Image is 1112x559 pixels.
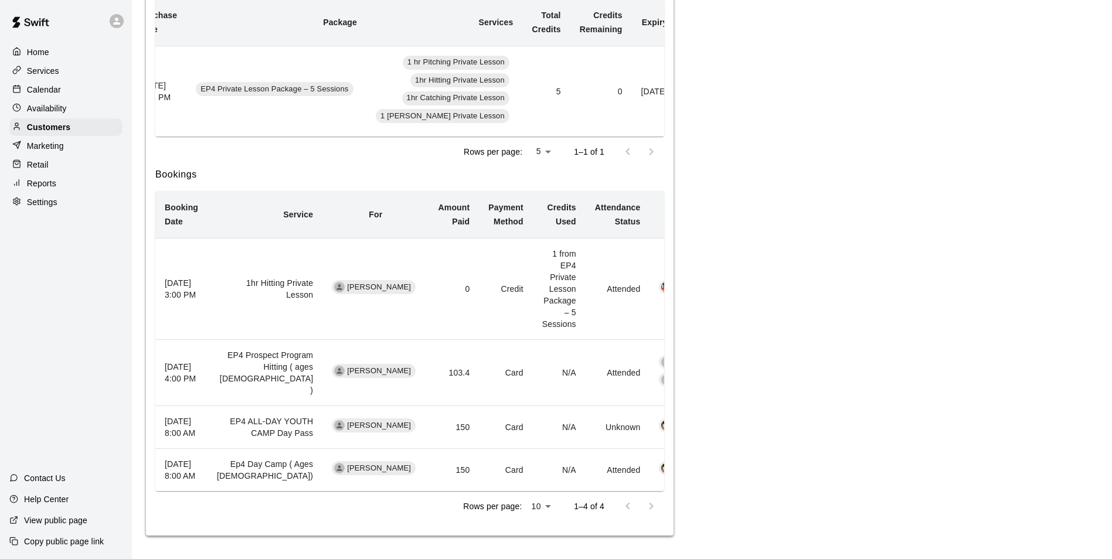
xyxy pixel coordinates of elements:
b: Credits Remaining [580,11,623,34]
th: [DATE] 3:00 PM [155,238,208,340]
div: 10 [526,498,555,515]
p: Copy public page link [24,536,104,547]
td: Unknown [586,406,650,449]
a: Services [9,62,123,80]
td: Ep4 Day Camp ( Ages [DEMOGRAPHIC_DATA]) [208,449,322,492]
th: [DATE] 8:00 AM [155,449,208,492]
td: EP4 ALL-DAY YOUTH CAMP Day Pass [208,406,322,449]
p: Reports [27,178,56,189]
p: 1–1 of 1 [574,146,604,158]
td: 0 [570,46,632,137]
span: EP4 Private Lesson Package – 5 Sessions [196,84,353,95]
a: Retail [9,156,123,173]
td: Attended [586,340,650,406]
td: Attended [586,238,650,340]
a: EP4 Private Lesson Package – 5 Sessions [196,86,357,95]
div: Melvin Garcia[PERSON_NAME] [659,418,743,432]
span: [PERSON_NAME] [342,282,416,293]
th: [DATE] 4:00 PM [155,340,208,406]
p: Calendar [27,84,61,96]
b: Package [323,18,357,27]
img: Melvin Garcia [661,463,672,473]
p: Help Center [24,493,69,505]
b: Amount Paid [438,203,470,226]
th: [DATE] 8:00 AM [155,406,208,449]
td: 103.4 [429,340,480,406]
img: Melvin Garcia [661,420,672,431]
a: Marketing [9,137,123,155]
td: 150 [429,406,480,449]
td: 1hr Hitting Private Lesson [208,238,322,340]
p: 1–4 of 4 [574,500,604,512]
div: [PERSON_NAME] [659,373,743,387]
td: 150 [429,449,480,492]
div: Melvin Garcia[PERSON_NAME] [659,461,743,475]
span: 1 hr Pitching Private Lesson [403,57,509,68]
span: [PERSON_NAME] [342,463,416,474]
a: Calendar [9,81,123,98]
b: Service [283,210,313,219]
b: Services [479,18,514,27]
p: Settings [27,196,57,208]
a: Reports [9,175,123,192]
a: Home [9,43,123,61]
div: 5 [527,143,555,160]
a: Customers [9,118,123,136]
b: Credits Used [547,203,576,226]
b: Payment Method [488,203,523,226]
p: Rows per page: [464,146,522,158]
td: [DATE] [632,46,677,137]
td: 1 from EP4 Private Lesson Package – 5 Sessions [533,238,586,340]
p: Services [27,65,59,77]
span: [PERSON_NAME] [342,366,416,377]
td: Credit [479,238,532,340]
b: For [369,210,382,219]
div: Jason Ramos [661,357,672,367]
div: [PERSON_NAME] [659,355,743,369]
div: Monte Guttierez [661,374,672,385]
td: 5 [522,46,570,137]
h6: Bookings [155,167,664,182]
table: simple table [155,191,756,491]
p: Retail [27,159,49,171]
a: Availability [9,100,123,117]
td: 0 [429,238,480,340]
b: Total Credits [532,11,560,34]
p: Availability [27,103,67,114]
td: Attended [586,449,650,492]
span: 1hr Catching Private Lesson [402,93,509,104]
td: N/A [533,340,586,406]
td: Card [479,406,532,449]
p: View public page [24,514,87,526]
p: Marketing [27,140,64,152]
th: [DATE] 3:31 PM [130,46,186,137]
td: N/A [533,449,586,492]
b: Expiry [642,18,668,27]
b: Purchase Date [140,11,177,34]
img: Julian Hunt [661,282,672,292]
div: Liam Nachman [334,463,345,473]
div: Julian Hunt[PERSON_NAME] [659,280,743,294]
a: Settings [9,193,123,211]
td: EP4 Prospect Program Hitting ( ages [DEMOGRAPHIC_DATA] ) [208,340,322,406]
b: Attendance Status [595,203,641,226]
div: Liam Nachman [334,420,345,431]
td: N/A [533,406,586,449]
span: [PERSON_NAME] [342,420,416,431]
td: Card [479,340,532,406]
div: Liam Nachman [334,282,345,292]
span: 1 [PERSON_NAME] Private Lesson [376,111,509,122]
p: Rows per page: [463,500,522,512]
p: Contact Us [24,472,66,484]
